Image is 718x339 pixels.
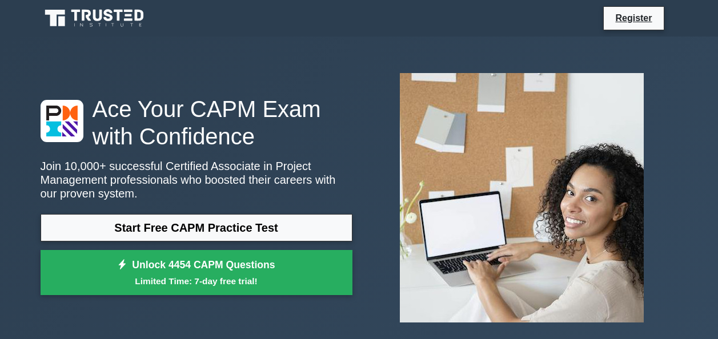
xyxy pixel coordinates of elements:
a: Start Free CAPM Practice Test [41,214,352,241]
a: Unlock 4454 CAPM QuestionsLimited Time: 7-day free trial! [41,250,352,296]
p: Join 10,000+ successful Certified Associate in Project Management professionals who boosted their... [41,159,352,200]
a: Register [608,11,659,25]
h1: Ace Your CAPM Exam with Confidence [41,95,352,150]
small: Limited Time: 7-day free trial! [55,275,338,288]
